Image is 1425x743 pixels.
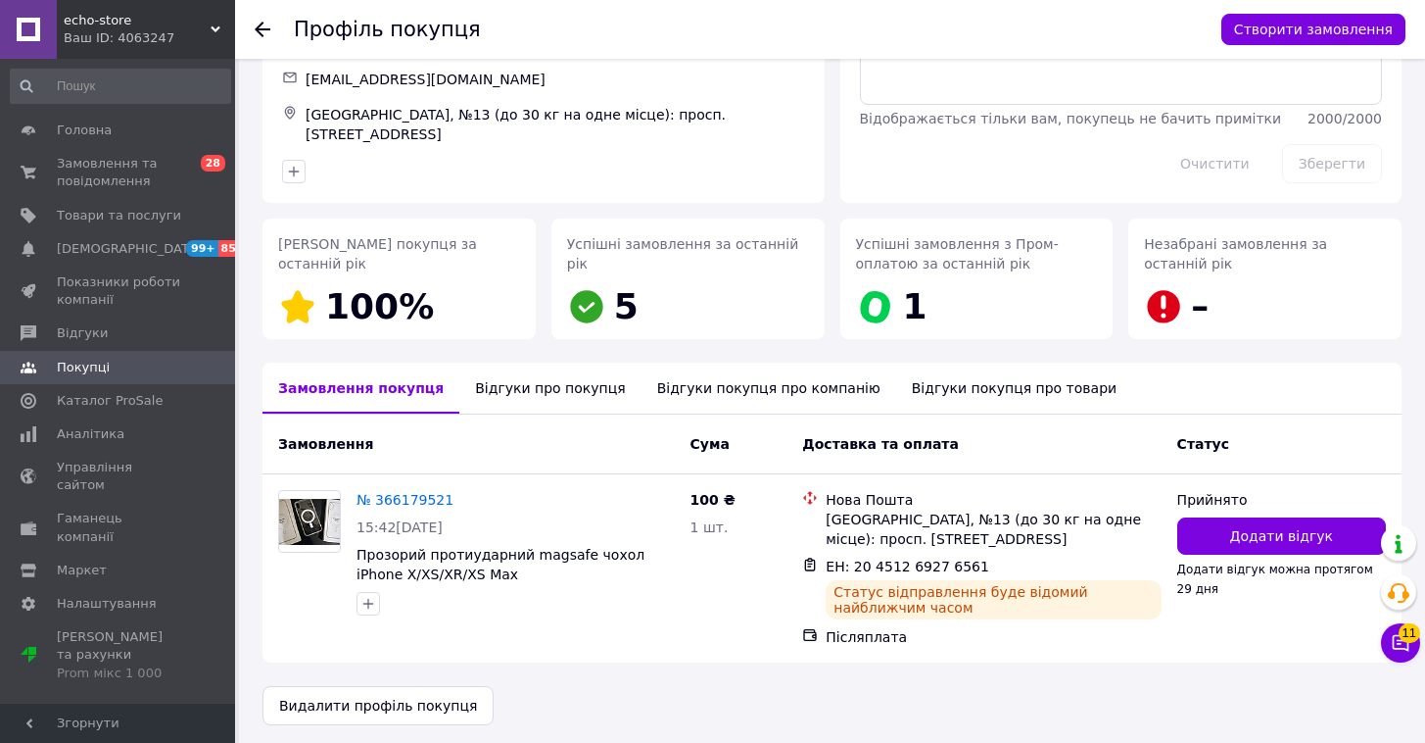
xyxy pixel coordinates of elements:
span: Успішні замовлення з Пром-оплатою за останній рік [856,236,1059,272]
div: Прийнято [1177,490,1386,510]
button: Створити замовлення [1221,14,1405,45]
input: Пошук [10,69,231,104]
span: 15:42[DATE] [356,520,443,535]
div: [GEOGRAPHIC_DATA], №13 (до 30 кг на одне місце): просп. [STREET_ADDRESS] [826,510,1161,549]
span: Відгуки [57,324,108,342]
span: [PERSON_NAME] покупця за останній рік [278,236,477,272]
div: Prom мікс 1 000 [57,665,181,682]
span: Додати відгук [1230,526,1333,546]
button: Чат з покупцем11 [1381,623,1420,663]
span: 1 шт. [690,520,729,535]
span: Показники роботи компанії [57,273,181,309]
div: Післяплата [826,627,1161,647]
span: Маркет [57,562,107,579]
span: – [1191,286,1209,326]
span: Товари та послуги [57,207,181,224]
span: Налаштування [57,595,157,613]
span: Каталог ProSale [57,392,163,410]
span: 99+ [186,240,218,257]
span: Управління сайтом [57,459,181,494]
span: Замовлення та повідомлення [57,155,181,190]
div: Статус відправлення буде відомий найближчим часом [826,580,1161,619]
span: Незабрані замовлення за останній рік [1144,236,1327,272]
span: Покупці [57,359,110,376]
a: № 366179521 [356,492,453,508]
span: ЕН: 20 4512 6927 6561 [826,559,989,574]
span: 5 [614,286,639,326]
span: Успішні замовлення за останній рік [567,236,798,272]
button: Додати відгук [1177,518,1386,555]
h1: Профіль покупця [294,18,481,41]
span: 28 [201,155,225,172]
span: 100% [325,286,434,326]
span: [EMAIL_ADDRESS][DOMAIN_NAME] [306,72,546,87]
div: Відгуки про покупця [459,363,641,414]
div: Відгуки покупця про товари [896,363,1132,414]
a: Фото товару [278,490,341,553]
div: Нова Пошта [826,490,1161,510]
span: 100 ₴ [690,492,736,508]
span: Аналітика [57,425,124,443]
div: Повернутися назад [255,20,270,39]
span: 1 [903,286,927,326]
button: Видалити профіль покупця [262,686,494,725]
span: Додати відгук можна протягом 29 дня [1177,563,1373,596]
div: Ваш ID: 4063247 [64,29,235,47]
span: 11 [1399,623,1420,643]
span: 85 [218,240,241,257]
span: Замовлення [278,436,373,452]
div: [GEOGRAPHIC_DATA], №13 (до 30 кг на одне місце): просп. [STREET_ADDRESS] [302,101,809,148]
span: Гаманець компанії [57,510,181,545]
span: Cума [690,436,730,452]
span: 2000 / 2000 [1307,111,1382,126]
span: Статус [1177,436,1229,452]
span: Доставка та оплата [802,436,959,452]
a: Прозорий протиударний magsafe чохол iPhone X/XS/XR/XS Max [356,547,644,582]
span: Відображається тільки вам, покупець не бачить примітки [860,111,1282,126]
img: Фото товару [279,499,340,545]
span: echo-store [64,12,211,29]
div: Замовлення покупця [262,363,459,414]
span: Головна [57,122,112,139]
span: [PERSON_NAME] та рахунки [57,628,181,682]
div: Відгуки покупця про компанію [641,363,896,414]
span: [DEMOGRAPHIC_DATA] [57,240,202,258]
